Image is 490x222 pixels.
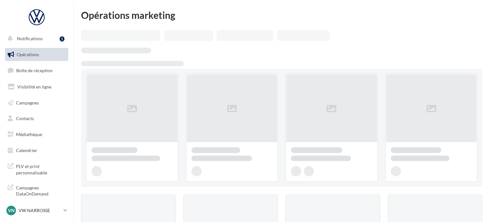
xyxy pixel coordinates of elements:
[16,148,37,153] span: Calendrier
[4,181,70,200] a: Campagnes DataOnDemand
[16,132,42,137] span: Médiathèque
[4,48,70,61] a: Opérations
[4,80,70,94] a: Visibilité en ligne
[5,204,68,217] a: VN VW NARROSSE
[16,68,53,73] span: Boîte de réception
[16,183,66,197] span: Campagnes DataOnDemand
[4,112,70,125] a: Contacts
[16,116,34,121] span: Contacts
[8,207,15,214] span: VN
[16,100,39,105] span: Campagnes
[16,162,66,176] span: PLV et print personnalisable
[17,36,43,41] span: Notifications
[17,84,51,89] span: Visibilité en ligne
[4,159,70,178] a: PLV et print personnalisable
[4,144,70,157] a: Calendrier
[19,207,61,214] p: VW NARROSSE
[60,36,64,42] div: 1
[17,52,39,57] span: Opérations
[4,32,67,45] button: Notifications 1
[4,64,70,77] a: Boîte de réception
[4,128,70,141] a: Médiathèque
[4,96,70,110] a: Campagnes
[81,10,482,20] div: Opérations marketing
